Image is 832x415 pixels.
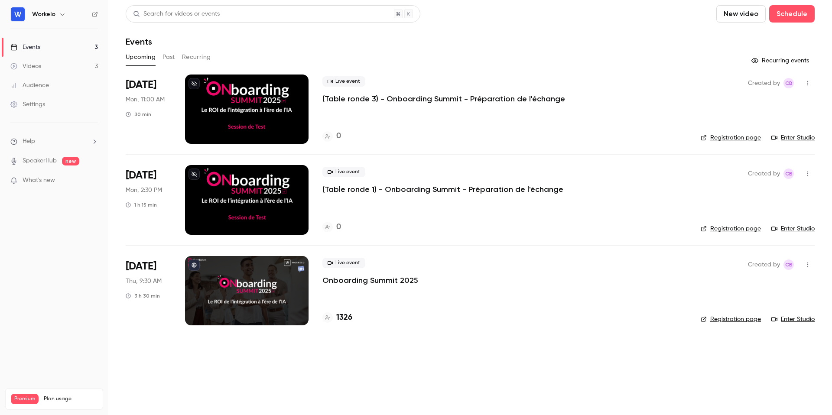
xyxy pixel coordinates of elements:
[126,277,162,285] span: Thu, 9:30 AM
[62,157,79,165] span: new
[336,312,352,324] h4: 1326
[126,186,162,195] span: Mon, 2:30 PM
[785,169,793,179] span: CB
[322,258,365,268] span: Live event
[126,292,160,299] div: 3 h 30 min
[783,259,794,270] span: Chloé B
[747,54,815,68] button: Recurring events
[716,5,766,23] button: New video
[322,184,563,195] a: (Table ronde 1) - Onboarding Summit - Préparation de l'échange
[322,76,365,87] span: Live event
[10,43,40,52] div: Events
[336,221,341,233] h4: 0
[126,78,156,92] span: [DATE]
[785,78,793,88] span: CB
[785,259,793,270] span: CB
[126,75,171,144] div: Oct 6 Mon, 11:00 AM (Europe/Paris)
[322,167,365,177] span: Live event
[126,165,171,234] div: Oct 6 Mon, 2:30 PM (Europe/Paris)
[771,315,815,324] a: Enter Studio
[23,137,35,146] span: Help
[783,169,794,179] span: Chloé B
[748,259,780,270] span: Created by
[11,7,25,21] img: Workelo
[32,10,55,19] h6: Workelo
[322,221,341,233] a: 0
[10,81,49,90] div: Audience
[769,5,815,23] button: Schedule
[771,224,815,233] a: Enter Studio
[701,224,761,233] a: Registration page
[322,275,418,285] a: Onboarding Summit 2025
[126,256,171,325] div: Oct 9 Thu, 9:30 AM (Europe/Paris)
[162,50,175,64] button: Past
[322,94,565,104] a: (Table ronde 3) - Onboarding Summit - Préparation de l'échange
[126,111,151,118] div: 30 min
[322,130,341,142] a: 0
[126,95,165,104] span: Mon, 11:00 AM
[126,50,156,64] button: Upcoming
[23,176,55,185] span: What's new
[336,130,341,142] h4: 0
[23,156,57,165] a: SpeakerHub
[133,10,220,19] div: Search for videos or events
[126,36,152,47] h1: Events
[783,78,794,88] span: Chloé B
[126,259,156,273] span: [DATE]
[10,100,45,109] div: Settings
[322,312,352,324] a: 1326
[11,394,39,404] span: Premium
[10,62,41,71] div: Videos
[771,133,815,142] a: Enter Studio
[701,315,761,324] a: Registration page
[126,201,157,208] div: 1 h 15 min
[126,169,156,182] span: [DATE]
[10,137,98,146] li: help-dropdown-opener
[182,50,211,64] button: Recurring
[748,169,780,179] span: Created by
[44,396,97,402] span: Plan usage
[701,133,761,142] a: Registration page
[748,78,780,88] span: Created by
